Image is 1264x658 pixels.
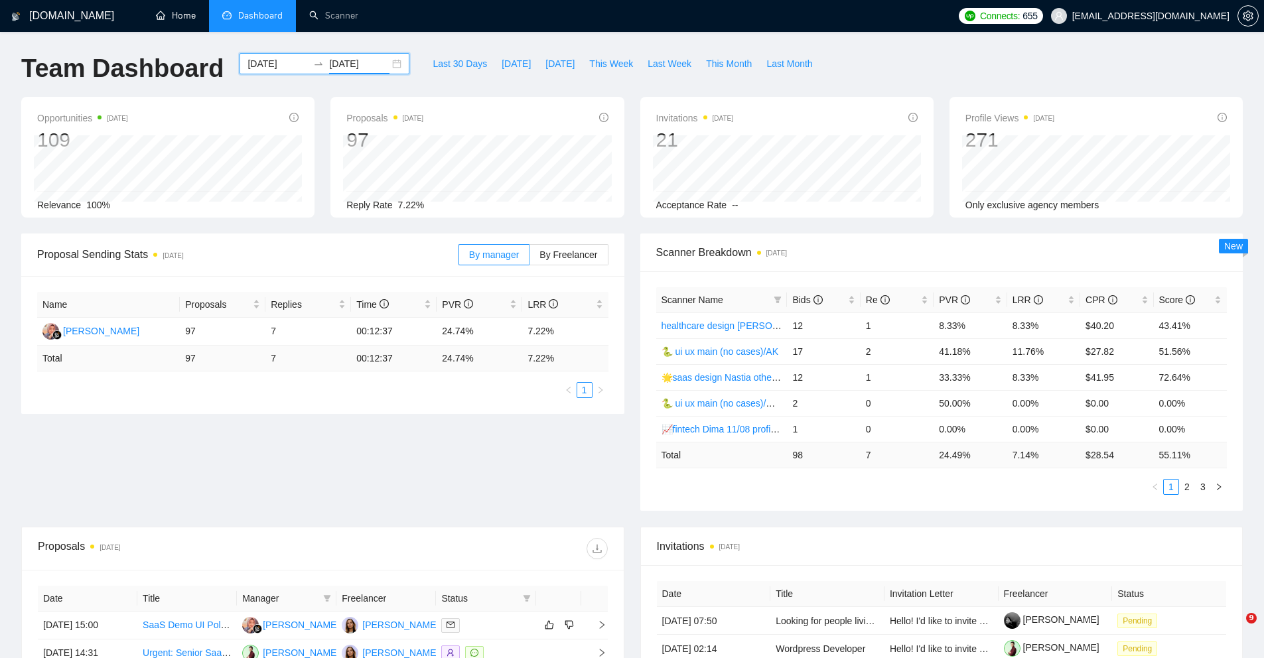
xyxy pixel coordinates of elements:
span: Bids [792,295,822,305]
td: 98 [787,442,860,468]
time: [DATE] [163,252,183,259]
a: AS[PERSON_NAME] [342,647,439,657]
td: 0.00% [1154,416,1227,442]
time: [DATE] [719,543,740,551]
span: Scanner Name [662,295,723,305]
a: Looking for people living in [GEOGRAPHIC_DATA] to participate in a simple project [776,616,1118,626]
button: download [587,538,608,559]
span: Dashboard [238,10,283,21]
td: [DATE] 15:00 [38,612,137,639]
span: Pending [1117,614,1157,628]
span: Only exclusive agency members [965,200,1099,210]
a: setting [1237,11,1259,21]
th: Date [38,586,137,612]
span: By Freelancer [539,249,597,260]
th: Invitation Letter [884,581,999,607]
td: 7.22% [522,318,608,346]
span: Relevance [37,200,81,210]
span: filter [774,296,782,304]
th: Date [657,581,771,607]
span: swap-right [313,58,324,69]
td: 43.41% [1154,312,1227,338]
td: 1 [861,364,934,390]
td: 2 [787,390,860,416]
span: info-circle [1108,295,1117,304]
a: 3 [1196,480,1210,494]
span: to [313,58,324,69]
img: c13OfBxxy4Z7cAa4a-VYZfVzf0gcvrYOtOwbMsWVLwVi9A-qAcslrc3Nnr2ypmM5Nl [1004,612,1020,629]
button: This Week [582,53,640,74]
span: Score [1159,295,1195,305]
span: filter [520,588,533,608]
span: Profile Views [965,110,1054,126]
td: 50.00% [934,390,1007,416]
span: info-circle [908,113,918,122]
button: right [593,382,608,398]
button: dislike [561,617,577,633]
div: [PERSON_NAME] [263,618,339,632]
a: AS[PERSON_NAME] [342,619,439,629]
a: 🐍 ui ux main (no cases)/AK [662,346,779,357]
span: left [1151,483,1159,491]
span: filter [320,588,334,608]
input: End date [329,56,389,71]
time: [DATE] [107,115,127,122]
td: $41.95 [1080,364,1153,390]
span: message [470,649,478,657]
span: info-circle [880,295,890,304]
th: Manager [237,586,336,612]
div: Proposals [38,538,322,559]
span: setting [1238,11,1258,21]
span: Proposals [185,297,250,312]
span: filter [323,594,331,602]
span: info-circle [1186,295,1195,304]
a: 🐍 ui ux main (no cases)/Dima [662,398,788,409]
td: 72.64% [1154,364,1227,390]
img: c1BKRfeXWqy8uxsVXOyWlbCuxCsj0L_I2bY6LCV-q0W6fJuZWK2s3hCpgN9D1pJZ7g [1004,640,1020,657]
span: user [1054,11,1064,21]
li: Previous Page [1147,479,1163,495]
a: NS[PERSON_NAME] [242,619,339,629]
button: Last Week [640,53,699,74]
span: This Week [589,56,633,71]
span: LRR [527,299,558,310]
a: 1 [1164,480,1178,494]
span: dislike [565,620,574,630]
time: [DATE] [1033,115,1054,122]
span: Reply Rate [346,200,392,210]
span: info-circle [961,295,970,304]
div: [PERSON_NAME] [362,618,439,632]
td: [DATE] 07:50 [657,607,771,635]
span: right [1215,483,1223,491]
button: setting [1237,5,1259,27]
div: [PERSON_NAME] [63,324,139,338]
td: 24.74% [437,318,522,346]
td: 24.49 % [934,442,1007,468]
iframe: Intercom live chat [1219,613,1251,645]
span: Scanner Breakdown [656,244,1228,261]
img: NS [242,617,259,633]
span: like [545,620,554,630]
th: Title [770,581,884,607]
span: Proposal Sending Stats [37,246,458,263]
time: [DATE] [403,115,423,122]
th: Freelancer [336,586,436,612]
span: info-circle [549,299,558,308]
td: 7 [861,442,934,468]
td: 7.14 % [1007,442,1080,468]
span: Time [356,299,388,310]
span: right [587,620,606,629]
td: $27.82 [1080,338,1153,364]
a: 📈fintech Dima 11/08 profile rate without Exclusively (25.08 to 24/7) [662,424,940,434]
span: LRR [1013,295,1043,305]
td: 1 [861,312,934,338]
td: 97 [180,346,265,371]
div: 97 [346,127,423,153]
span: right [587,648,606,657]
th: Status [1112,581,1226,607]
span: This Month [706,56,752,71]
span: Pending [1117,641,1157,656]
button: left [1147,479,1163,495]
img: gigradar-bm.png [52,330,62,340]
a: searchScanner [309,10,358,21]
